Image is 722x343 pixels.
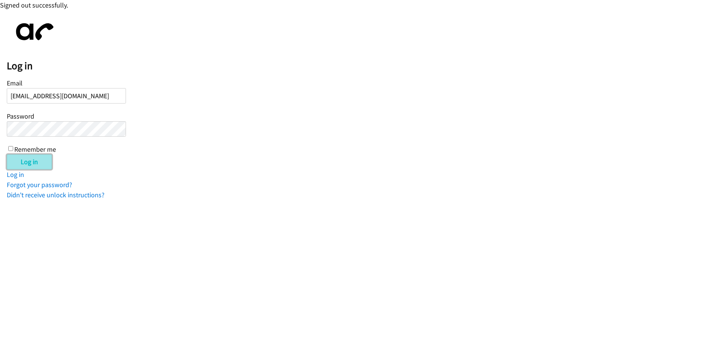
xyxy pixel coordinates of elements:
[7,154,52,169] input: Log in
[7,180,72,189] a: Forgot your password?
[7,59,722,72] h2: Log in
[7,191,105,199] a: Didn't receive unlock instructions?
[7,112,34,120] label: Password
[14,145,56,154] label: Remember me
[7,79,23,87] label: Email
[7,17,59,47] img: aphone-8a226864a2ddd6a5e75d1ebefc011f4aa8f32683c2d82f3fb0802fe031f96514.svg
[7,170,24,179] a: Log in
